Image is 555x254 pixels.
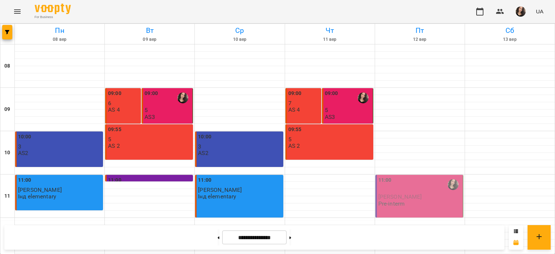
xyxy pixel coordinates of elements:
h6: 08 [4,62,10,70]
h6: Чт [286,25,374,36]
label: 11:00 [108,176,121,184]
h6: Сб [466,25,554,36]
label: 10:00 [18,133,31,141]
label: 09:55 [108,126,121,134]
p: AS 4 [288,107,300,113]
p: 3 [18,143,102,150]
img: Voopty Logo [35,4,71,14]
button: UA [533,5,546,18]
span: [PERSON_NAME] [378,193,422,200]
label: 11:00 [18,176,31,184]
label: 09:00 [325,90,338,98]
h6: Пн [16,25,103,36]
label: 10:00 [198,133,211,141]
label: 11:00 [198,176,211,184]
p: Інд elementary [198,193,236,199]
p: AS 2 [108,143,120,149]
img: Самчук Анастасія Олександрівна [448,179,459,190]
h6: 12 вер [376,36,464,43]
p: AS 2 [288,143,300,149]
p: 5 [108,136,192,142]
h6: 09 [4,106,10,113]
span: UA [536,8,543,15]
label: 09:00 [145,90,158,98]
h6: Вт [106,25,193,36]
img: af1f68b2e62f557a8ede8df23d2b6d50.jpg [516,7,526,17]
span: [PERSON_NAME] [18,186,62,193]
label: 09:00 [288,90,302,98]
img: Самчук Анастасія Олександрівна [177,92,188,103]
p: 7 [288,100,320,106]
p: AS3 [145,114,155,120]
h6: 10 вер [196,36,283,43]
h6: 09 вер [106,36,193,43]
p: 5 [145,107,191,113]
p: 3 [198,143,281,150]
p: Інд elementary [18,193,56,199]
p: 6 [108,100,139,106]
p: AS 4 [108,107,120,113]
h6: 08 вер [16,36,103,43]
h6: 10 [4,149,10,157]
label: 09:55 [288,126,302,134]
img: Самчук Анастасія Олександрівна [358,92,369,103]
p: AS3 [325,114,335,120]
label: 11:00 [378,176,392,184]
p: AS2 [198,150,208,156]
p: 5 [288,136,372,142]
h6: 13 вер [466,36,554,43]
p: AS2 [18,150,28,156]
button: Menu [9,3,26,20]
span: For Business [35,15,71,20]
label: 09:00 [108,90,121,98]
h6: Ср [196,25,283,36]
p: 5 [325,107,371,113]
h6: 11 вер [286,36,374,43]
h6: 11 [4,192,10,200]
h6: Пт [376,25,464,36]
p: Pre-interm [378,201,405,207]
span: [PERSON_NAME] [198,186,242,193]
